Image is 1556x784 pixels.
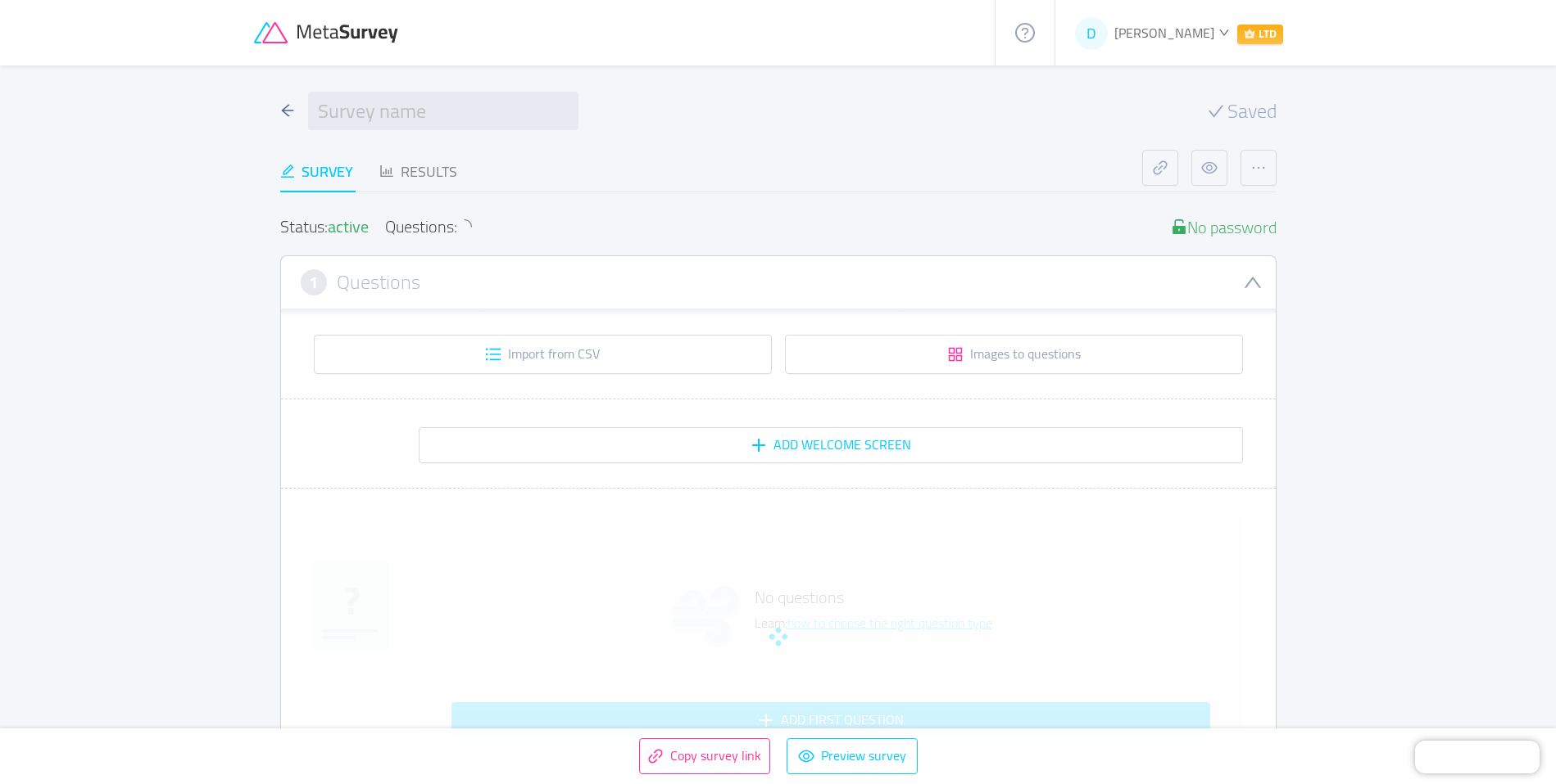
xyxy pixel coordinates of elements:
[1142,150,1178,186] button: icon: link
[1243,273,1263,292] i: icon: down
[280,164,295,178] i: icon: edit
[379,160,457,182] div: Results
[787,738,918,774] button: icon: eyePreview survey
[1191,150,1227,186] button: icon: eye
[1227,101,1277,121] span: Saved
[1171,219,1277,236] div: No password
[385,219,472,236] div: Questions:
[1237,25,1283,44] span: LTD
[1114,20,1214,45] span: [PERSON_NAME]
[328,211,369,241] span: active
[1415,741,1540,773] iframe: Chatra live chat
[1244,28,1255,39] i: icon: crown
[379,164,394,178] i: icon: bar-chart
[280,219,369,236] div: Status:
[639,738,770,774] button: icon: linkCopy survey link
[1015,23,1035,43] i: icon: question-circle
[309,273,318,291] span: 1
[280,103,295,118] i: icon: arrow-left
[457,219,472,234] i: icon: loading
[1208,103,1224,119] i: icon: check
[280,100,295,122] div: icon: arrow-left
[1086,17,1096,50] span: D
[337,273,420,291] h3: Questions
[280,160,353,182] div: Survey
[1218,27,1229,38] i: icon: down
[785,335,1243,374] button: icon: appstoreImages to questions
[308,92,578,130] input: Survey name
[1241,150,1277,186] button: icon: ellipsis
[314,335,772,374] button: icon: unordered-listImport from CSV
[1171,219,1187,235] i: icon: unlock
[419,427,1243,463] button: icon: plusAdd Welcome screen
